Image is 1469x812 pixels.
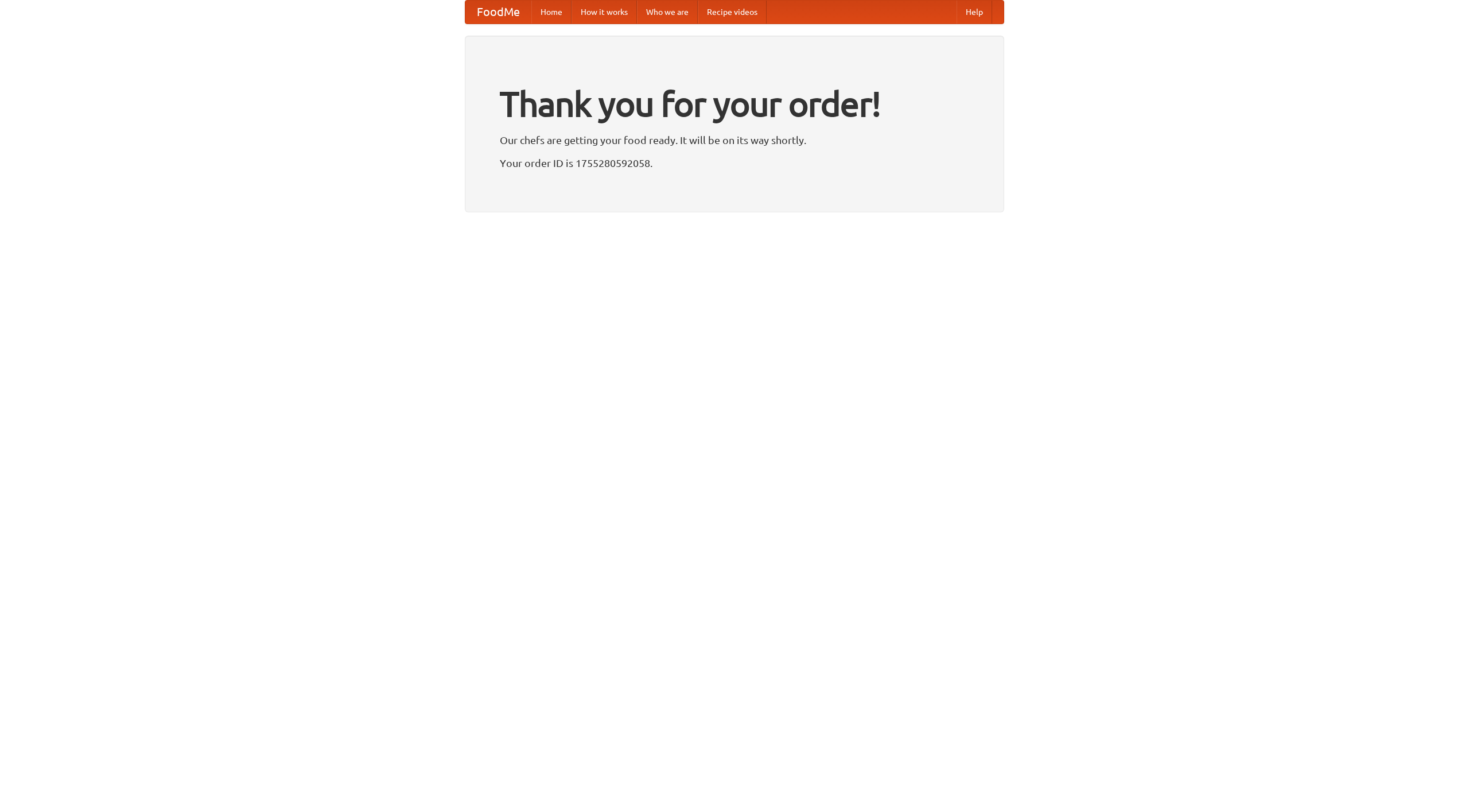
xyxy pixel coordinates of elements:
p: Our chefs are getting your food ready. It will be on its way shortly. [500,131,969,149]
a: FoodMe [465,1,531,24]
a: Who we are [637,1,698,24]
p: Your order ID is 1755280592058. [500,154,969,172]
a: Help [957,1,992,24]
a: Home [531,1,572,24]
a: Recipe videos [698,1,767,24]
h1: Thank you for your order! [500,76,969,131]
a: How it works [572,1,637,24]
